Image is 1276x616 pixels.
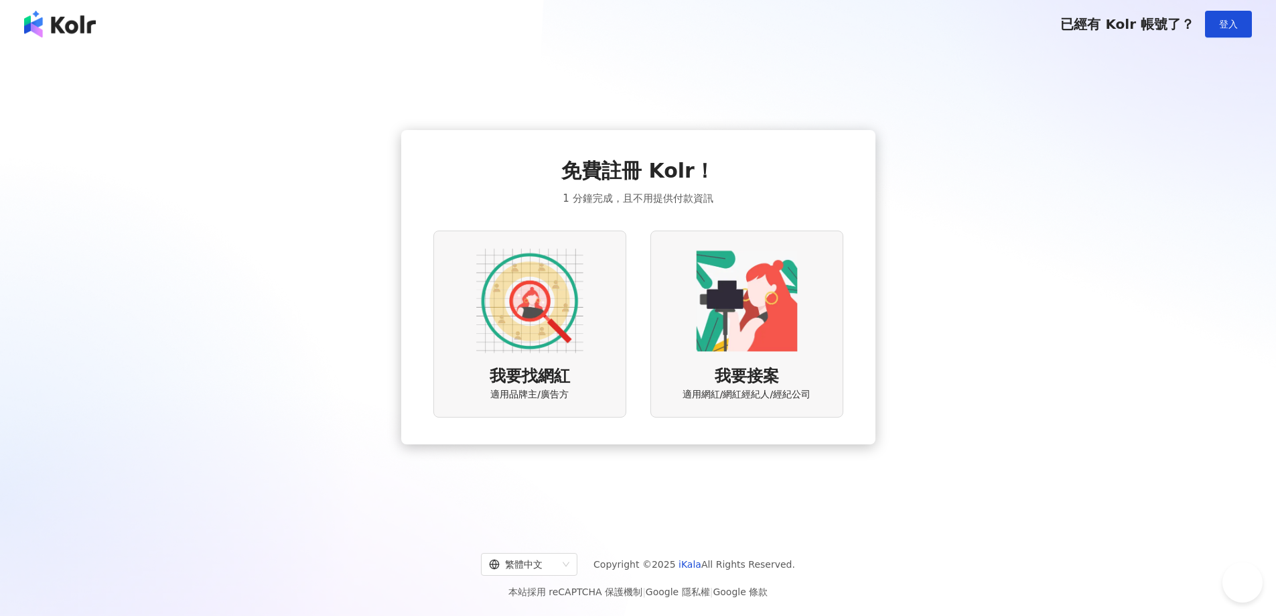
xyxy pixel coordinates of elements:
span: | [710,587,713,597]
a: Google 條款 [713,587,768,597]
span: 適用品牌主/廣告方 [490,388,569,402]
span: 1 分鐘完成，且不用提供付款資訊 [563,190,713,206]
a: Google 隱私權 [646,587,710,597]
img: logo [24,11,96,38]
div: 繁體中文 [489,554,557,575]
span: | [642,587,646,597]
span: 我要接案 [715,365,779,388]
span: 我要找網紅 [490,365,570,388]
button: 登入 [1205,11,1252,38]
iframe: Help Scout Beacon - Open [1222,562,1263,603]
span: 已經有 Kolr 帳號了？ [1060,16,1194,32]
img: AD identity option [476,247,583,355]
span: 登入 [1219,19,1238,29]
span: 適用網紅/網紅經紀人/經紀公司 [683,388,810,402]
span: 免費註冊 Kolr！ [561,157,715,185]
span: 本站採用 reCAPTCHA 保護機制 [508,584,768,600]
a: iKala [679,559,701,570]
img: KOL identity option [693,247,800,355]
span: Copyright © 2025 All Rights Reserved. [593,556,795,572]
